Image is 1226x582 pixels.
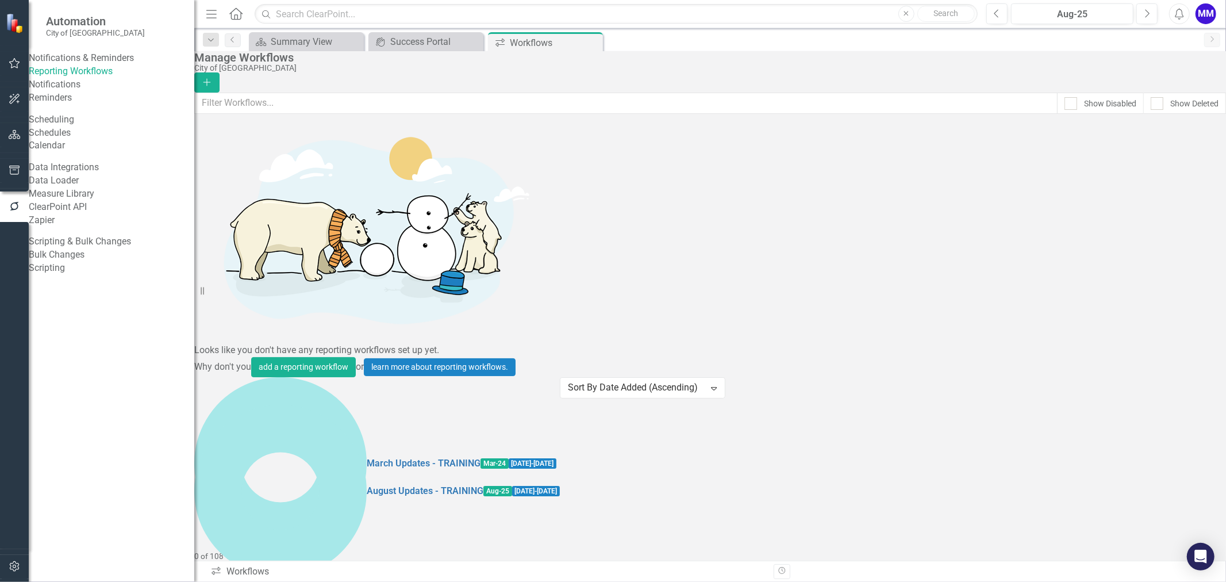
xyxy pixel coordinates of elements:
div: Open Intercom Messenger [1187,543,1215,570]
a: Calendar [29,139,194,152]
small: City of [GEOGRAPHIC_DATA] [46,28,145,37]
div: Workflows [210,565,274,579]
a: Success Portal [371,35,481,49]
a: Data Loader [29,174,194,187]
span: or [356,361,364,372]
a: learn more about reporting workflows. [364,358,516,376]
a: Zapier [29,214,194,227]
a: Scripting [29,262,194,275]
div: Summary View [271,35,361,49]
a: Notifications [29,78,194,91]
img: ClearPoint Strategy [6,13,26,33]
span: [DATE] - [DATE] [509,458,557,469]
span: Why don't you [194,361,251,372]
div: Notifications & Reminders [29,52,134,65]
div: Success Portal [390,35,481,49]
div: Data Integrations [29,161,99,174]
a: Schedules [29,127,194,140]
div: Show Deleted [1170,98,1219,109]
span: Search [933,9,958,18]
button: Search [917,6,975,22]
span: [DATE] - [DATE] [512,486,560,496]
a: Bulk Changes [29,248,194,262]
a: ClearPoint API [29,201,194,214]
a: August Updates - TRAINING [367,485,483,498]
div: Aug-25 [1015,7,1129,21]
a: Reporting Workflows [29,65,194,78]
input: Search ClearPoint... [255,4,978,24]
a: Measure Library [29,187,194,201]
div: Looks like you don't have any reporting workflows set up yet. [194,344,1226,357]
input: Filter Workflows... [194,93,1058,114]
button: MM [1196,3,1216,24]
button: add a reporting workflow [251,357,356,377]
button: Aug-25 [1011,3,1133,24]
div: City of [GEOGRAPHIC_DATA] [194,64,1220,72]
img: Getting started [194,114,539,344]
span: Mar-24 [481,458,509,469]
span: Aug-25 [483,486,512,496]
div: Scripting & Bulk Changes [29,235,131,248]
div: Workflows [510,36,600,50]
span: Automation [46,14,145,28]
div: Manage Workflows [194,51,1220,64]
div: Scheduling [29,113,74,127]
div: Show Disabled [1084,98,1136,109]
a: Summary View [252,35,361,49]
a: March Updates - TRAINING [367,457,481,470]
a: Reminders [29,91,194,105]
